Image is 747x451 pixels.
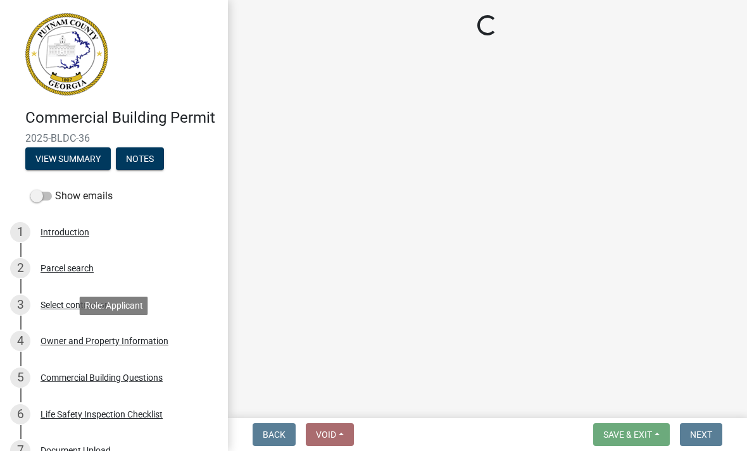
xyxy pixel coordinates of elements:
div: Introduction [41,228,89,237]
button: View Summary [25,147,111,170]
button: Void [306,423,354,446]
label: Show emails [30,188,113,204]
span: Next [690,429,712,440]
div: 3 [10,295,30,315]
button: Next [680,423,722,446]
wm-modal-confirm: Notes [116,154,164,164]
div: Parcel search [41,264,94,273]
button: Notes [116,147,164,170]
div: Select contractor [41,300,108,309]
span: Save & Exit [603,429,652,440]
span: 2025-BLDC-36 [25,132,203,144]
div: 4 [10,331,30,351]
div: Life Safety Inspection Checklist [41,410,163,419]
div: 1 [10,222,30,242]
div: 5 [10,368,30,388]
button: Save & Exit [593,423,670,446]
span: Void [316,429,336,440]
span: Back [263,429,286,440]
div: 6 [10,404,30,424]
img: Putnam County, Georgia [25,13,108,96]
div: 2 [10,258,30,278]
button: Back [253,423,296,446]
div: Role: Applicant [80,297,148,315]
div: Owner and Property Information [41,337,168,345]
h4: Commercial Building Permit [25,109,218,127]
wm-modal-confirm: Summary [25,154,111,164]
div: Commercial Building Questions [41,373,163,382]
